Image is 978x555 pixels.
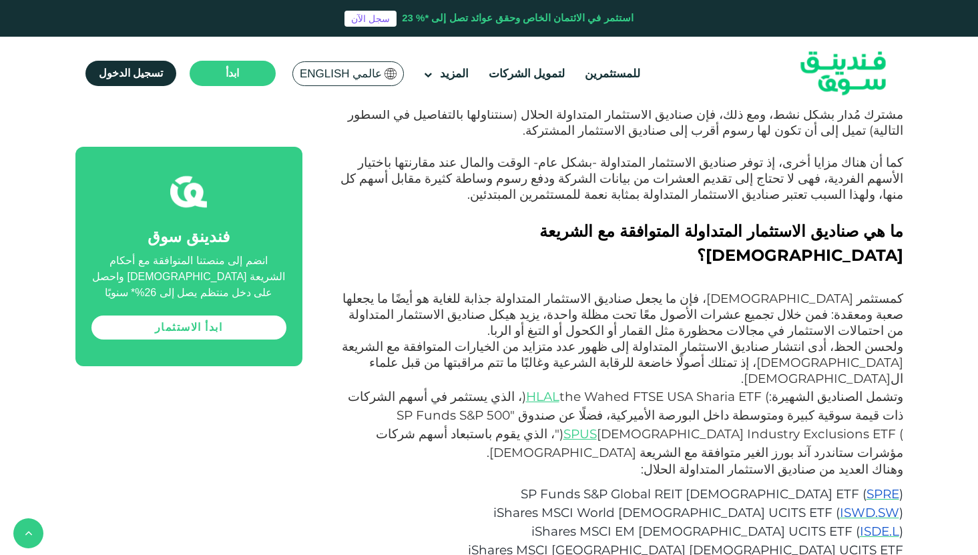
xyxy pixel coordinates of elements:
span: ما هي صناديق الاستثمار المتداولة المتوافقة مع الشريعة [DEMOGRAPHIC_DATA]؟ [539,221,903,265]
span: تسجيل الدخول [99,67,163,79]
img: SA Flag [385,68,397,79]
span: فندينق سوق [148,227,230,245]
span: SP Funds S&P Global REIT [DEMOGRAPHIC_DATA] ETF ( [521,486,867,502]
span: "، الذي يقوم باستبعاد أسهم شركات مؤشرات ستاندرد آند بورز الغير متوافقة مع الشريعة [DEMOGRAPHIC_DA... [376,426,903,460]
div: استثمر في الائتمان الخاص وحقق عوائد تصل إلى *% 23 [402,11,633,26]
img: fsicon [170,173,207,210]
a: تسجيل الدخول [85,61,176,86]
span: وبلغ متوسط ​​نسبة النفقات لصندوق استثمار متداول 0.16% في عام 2022 مقابل 0.66% لصندوق استثمار مشتر... [348,91,903,138]
a: SPUS [563,426,597,442]
span: SP Funds S&P 500 [DEMOGRAPHIC_DATA] Industry Exclusions ETF ( [397,408,903,442]
span: ولحسن الحظ، أدى انتشار صناديق الاستثمار المتداولة إلى ظهور عدد متزايد من الخيارات المتوافقة مع ال... [342,339,903,386]
span: ) [899,486,903,502]
a: ISDE.L [860,524,899,539]
img: Logo [778,40,909,107]
span: وهناك العديد من صناديق الاستثمار المتداولة الحلال: [641,462,903,477]
div: انضم إلى منصتنا المتوافقة مع أحكام الشريعة [DEMOGRAPHIC_DATA] واحصل على دخل منتظم يصل إلى 26%* سن... [91,253,286,301]
a: سجل الآن [344,11,397,27]
button: back [13,518,43,548]
span: iShares MSCI World [DEMOGRAPHIC_DATA] UCITS ETF ( [493,505,840,520]
a: ISWD.SW [840,505,899,520]
span: كما أن هناك مزايا أخرى، إذ توفر صناديق الاستثمار المتداولة -بشكل عام- الوقت والمال عند مقارنتها ب... [340,155,903,202]
span: المزيد [440,67,469,80]
span: the Wahed FTSE USA Sharia ETF ( [559,389,769,404]
a: للمستثمرين [581,63,644,85]
span: وتشمل الصناديق الشهيرة: [769,389,903,404]
a: HLAL [526,389,559,404]
a: ابدأ الاستثمار [91,316,286,340]
span: كمستثمر [DEMOGRAPHIC_DATA]، فإن ما يجعل صناديق الاستثمار المتداولة جذابة للغاية هو أيضًا ما يجعله... [342,291,903,338]
span: ، الذي يستثمر في أسهم الشركات ذات قيمة سوقية كبيرة ومتوسطة داخل البورصة الأميركية، فضلًا عن صندوق " [348,389,903,423]
a: لتمويل الشركات [485,63,569,85]
span: ابدأ [226,67,239,79]
span: ) [522,389,526,404]
a: SPRE [867,486,899,502]
span: ) [899,524,903,539]
span: ) [559,426,563,442]
span: ) [899,505,903,520]
span: iShares MSCI EM [DEMOGRAPHIC_DATA] UCITS ETF ( [531,524,860,539]
span: عالمي English [300,66,382,81]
